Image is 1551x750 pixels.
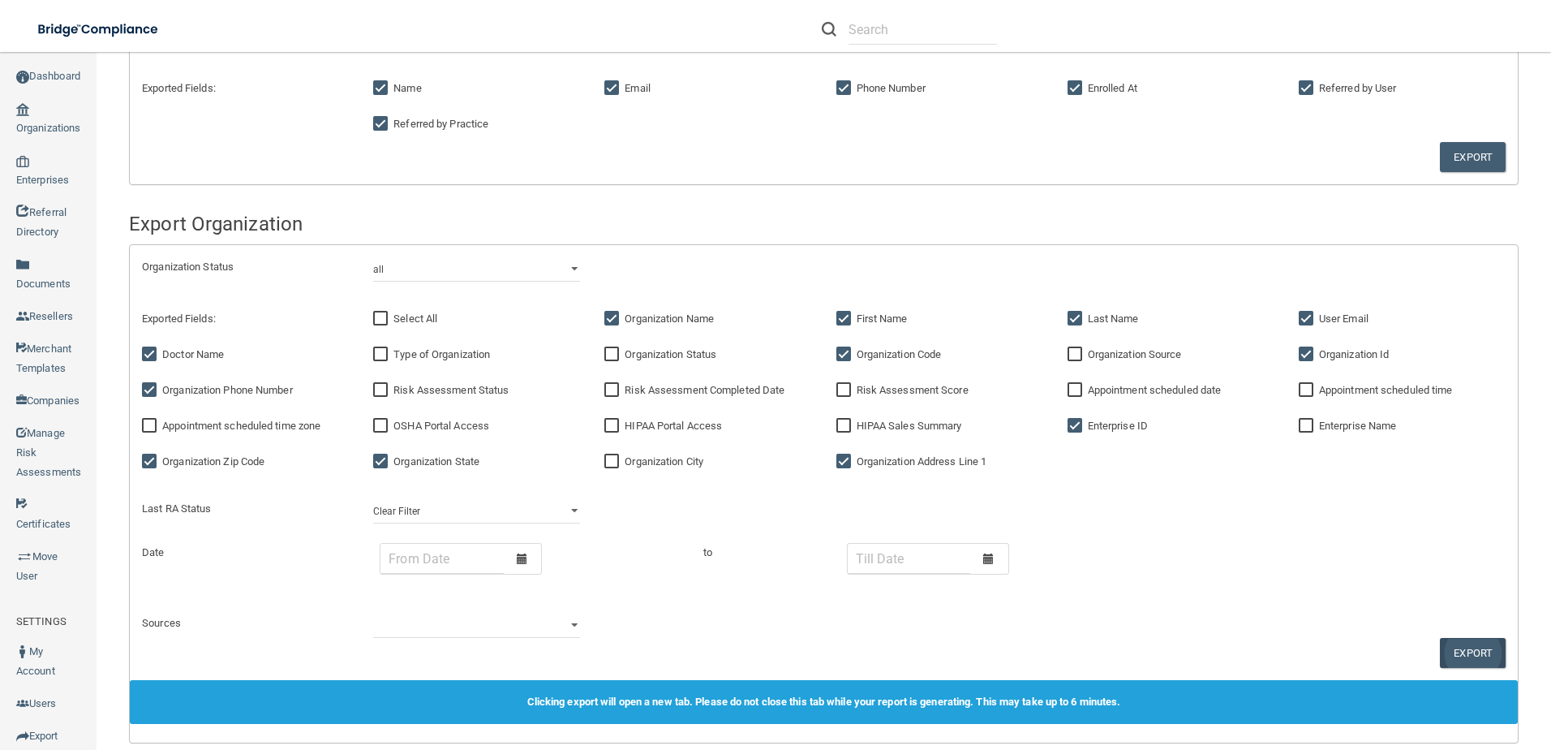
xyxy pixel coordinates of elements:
img: ic-search.3b580494.png [822,22,836,37]
img: icon-export.b9366987.png [16,730,29,743]
span: Referred by Practice [393,118,488,130]
span: Name [393,82,421,94]
input: Risk Assessment Completed Date [604,384,623,397]
span: Organization Status [625,348,716,360]
input: Organization Source [1068,348,1086,361]
input: Organization Zip Code [142,455,161,468]
img: briefcase.64adab9b.png [16,549,32,565]
span: Organization Name [625,312,714,325]
span: First Name [857,312,908,325]
span: OSHA Portal Access [393,420,489,432]
span: Enterprise ID [1088,420,1148,432]
input: Doctor Name [142,348,161,361]
input: Organization Id [1299,348,1317,361]
span: Appointment scheduled date [1088,384,1222,396]
span: Phone Number [857,82,926,94]
h4: Export Organization [129,213,1519,235]
span: Appointment scheduled time zone [162,420,320,432]
span: Risk Assessment Score [857,384,969,396]
input: Organization Code [836,348,855,361]
input: Appointment scheduled time zone [142,420,161,433]
span: Enrolled At [1088,82,1137,94]
div: Exported Fields: [142,309,349,329]
span: Organization Address Line 1 [857,455,987,468]
span: Email [625,82,651,94]
span: Clicking export will open a new tab. Please do not close this tab while your report is generating... [527,696,1121,708]
input: Type of Organization [373,348,392,361]
input: Enterprise ID [1068,420,1086,433]
input: Referred by Practice [373,118,392,131]
input: Till Date [848,544,971,574]
a: Export [1440,142,1506,172]
input: Enterprise Name [1299,420,1317,433]
div: to [592,543,823,562]
input: Organization Status [604,348,623,361]
span: Appointment scheduled time [1319,384,1453,396]
input: Name [373,82,392,95]
input: Enrolled At [1068,82,1086,95]
span: Referred by User [1319,82,1397,94]
input: Organization City [604,455,623,468]
input: Email [604,82,623,95]
span: Organization Source [1088,348,1182,360]
span: Enterprise Name [1319,420,1397,432]
label: SETTINGS [16,612,67,631]
div: Organization Status [130,257,361,277]
input: Organization Address Line 1 [836,455,855,468]
input: OSHA Portal Access [373,420,392,433]
span: Doctor Name [162,348,224,360]
span: Risk Assessment Completed Date [625,384,784,396]
input: Appointment scheduled date [1068,384,1086,397]
input: First Name [836,312,855,325]
span: Select All [393,312,437,325]
input: Risk Assessment Score [836,384,855,397]
img: ic_user_dark.df1a06c3.png [16,645,29,658]
input: Appointment scheduled time [1299,384,1317,397]
span: Risk Assessment Status [393,384,509,396]
img: ic_reseller.de258add.png [16,310,29,323]
input: Organization Phone Number [142,384,161,397]
input: Organization Name [604,312,623,325]
img: organization-icon.f8decf85.png [16,103,29,116]
input: Phone Number [836,82,855,95]
div: Last RA Status [130,499,361,519]
button: Export [1440,638,1506,668]
input: Risk Assessment Status [373,384,392,397]
span: Type of Organization [393,348,490,360]
div: Exported Fields: [142,79,349,98]
span: Organization Zip Code [162,455,264,468]
input: Last Name [1068,312,1086,325]
input: From Date [380,544,504,574]
span: Organization Id [1319,348,1390,360]
span: Organization Code [857,348,942,360]
img: icon-users.e205127d.png [16,697,29,710]
img: enterprise.0d942306.png [16,156,29,167]
span: HIPAA Portal Access [625,420,722,432]
div: Sources [130,614,361,633]
input: Organization State [373,455,392,468]
span: User Email [1319,312,1368,325]
img: bridge_compliance_login_screen.278c3ca4.svg [24,13,174,46]
input: Search [849,15,997,45]
img: icon-documents.8dae5593.png [16,258,29,271]
input: User Email [1299,312,1317,325]
img: ic_dashboard_dark.d01f4a41.png [16,71,29,84]
span: Organization State [393,455,479,468]
input: HIPAA Sales Summary [836,420,855,433]
input: HIPAA Portal Access [604,420,623,433]
span: HIPAA Sales Summary [857,420,962,432]
div: Date [130,543,361,562]
span: Last Name [1088,312,1139,325]
input: Referred by User [1299,82,1317,95]
input: Select All [373,312,392,325]
span: Organization Phone Number [162,384,293,396]
span: Organization City [625,455,703,468]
